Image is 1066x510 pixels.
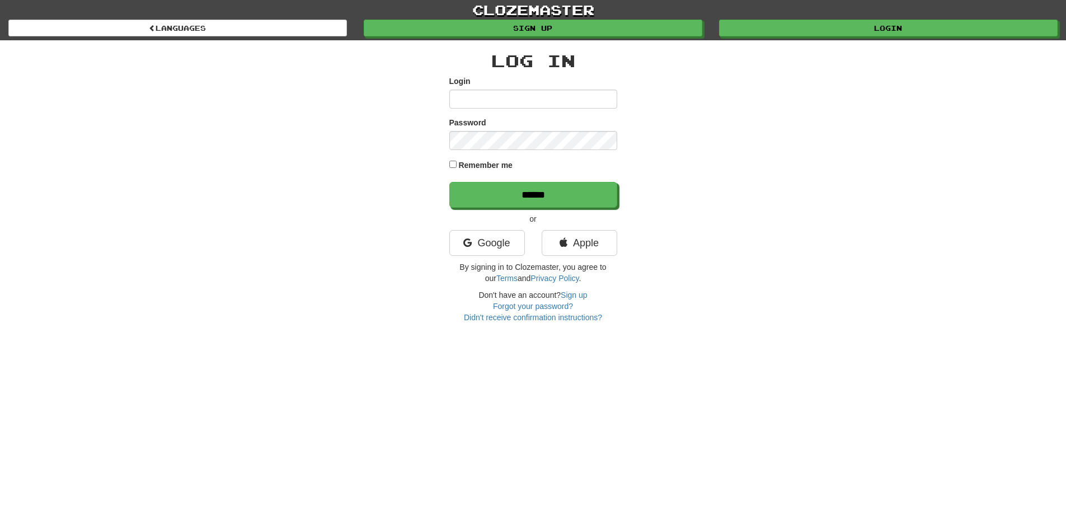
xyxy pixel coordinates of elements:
a: Privacy Policy [530,274,579,283]
label: Remember me [458,160,513,171]
label: Password [449,117,486,128]
label: Login [449,76,471,87]
a: Sign up [561,291,587,300]
a: Terms [496,274,518,283]
a: Didn't receive confirmation instructions? [464,313,602,322]
a: Google [449,230,525,256]
div: Don't have an account? [449,289,617,323]
a: Sign up [364,20,702,36]
a: Forgot your password? [493,302,573,311]
p: By signing in to Clozemaster, you agree to our and . [449,261,617,284]
p: or [449,213,617,224]
h2: Log In [449,52,617,70]
a: Languages [8,20,347,36]
a: Login [719,20,1058,36]
a: Apple [542,230,617,256]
